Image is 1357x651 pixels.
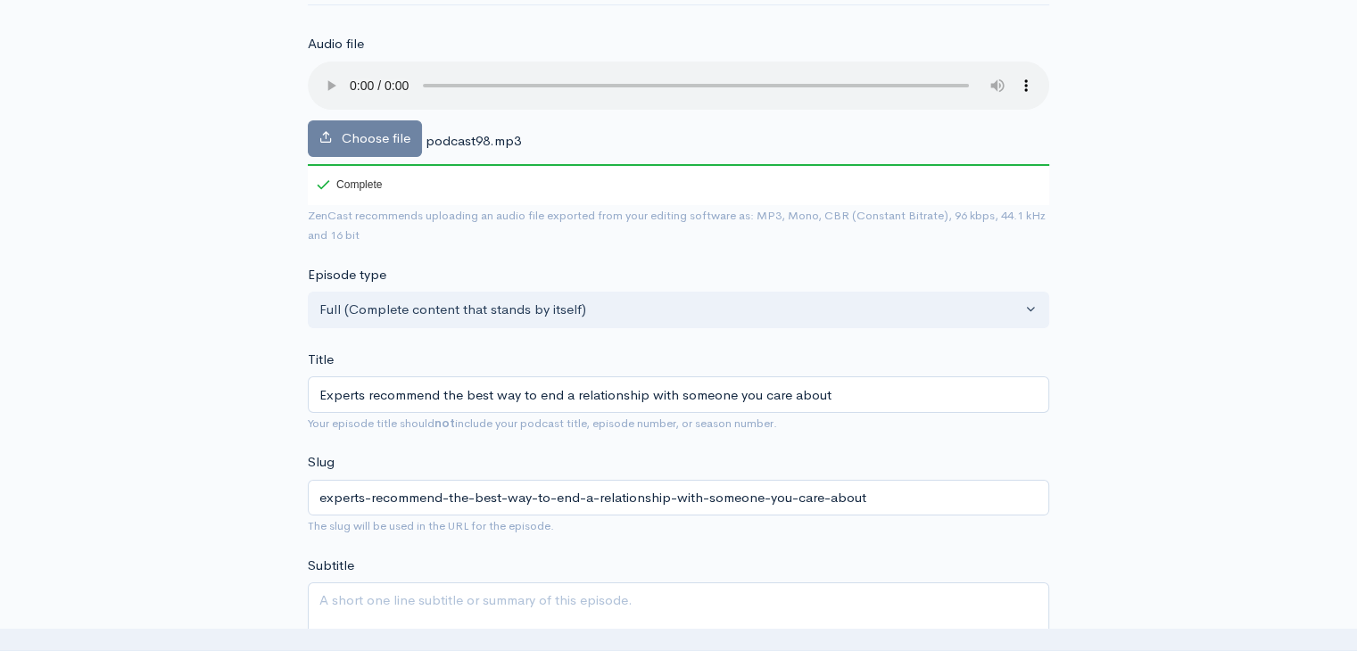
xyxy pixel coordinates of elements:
input: What is the episode's title? [308,376,1049,413]
label: Audio file [308,34,364,54]
small: Your episode title should include your podcast title, episode number, or season number. [308,416,777,431]
label: Subtitle [308,556,354,576]
label: Title [308,350,334,370]
span: Choose file [342,129,410,146]
button: Full (Complete content that stands by itself) [308,292,1049,328]
label: Episode type [308,265,386,285]
small: ZenCast recommends uploading an audio file exported from your editing software as: MP3, Mono, CBR... [308,208,1046,243]
div: Complete [308,164,385,205]
strong: not [434,416,455,431]
div: Full (Complete content that stands by itself) [319,300,1022,320]
div: 100% [308,164,1049,166]
input: title-of-episode [308,480,1049,516]
div: Complete [317,179,382,190]
span: podcast98.mp3 [426,132,521,149]
small: The slug will be used in the URL for the episode. [308,518,554,533]
label: Slug [308,452,335,473]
